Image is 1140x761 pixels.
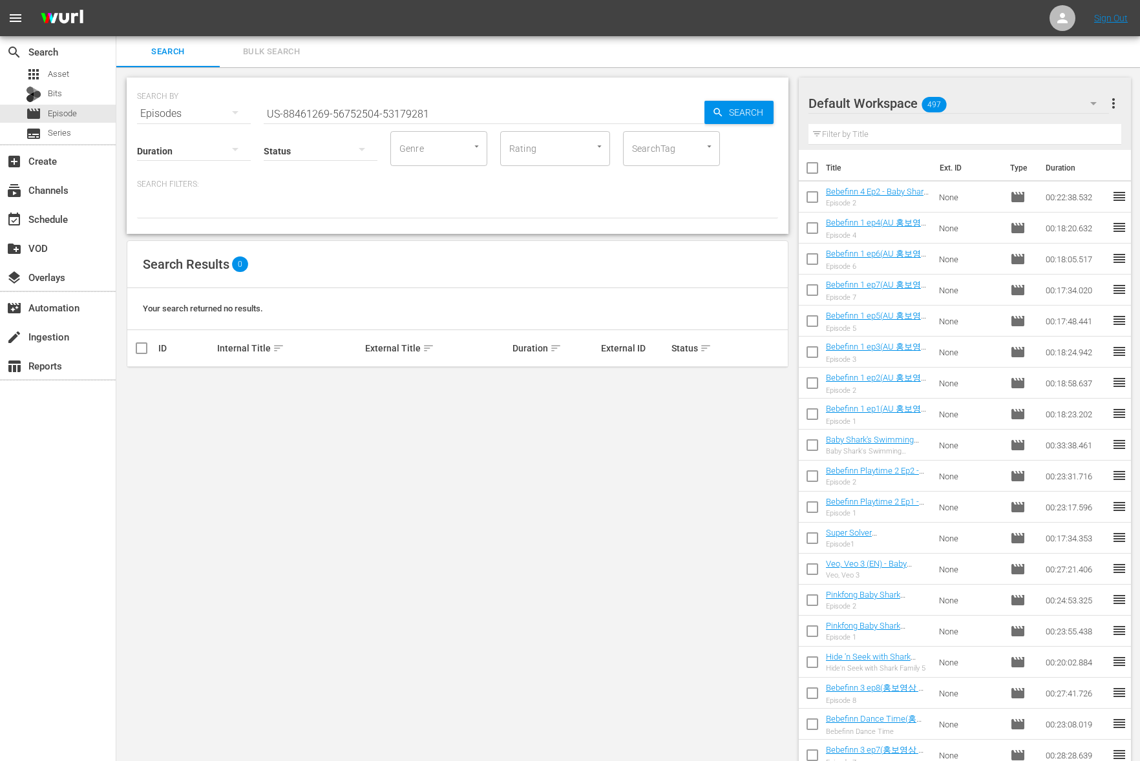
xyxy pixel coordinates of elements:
a: Bebefinn 1 ep3(AU 홍보영상 부착본) - Baby Shark TV - TRC2 - 202508 [826,342,928,374]
span: Search [724,101,774,124]
td: None [934,275,1005,306]
span: reorder [1112,561,1127,576]
td: 00:22:38.532 [1040,182,1112,213]
span: Schedule [6,212,22,227]
td: None [934,213,1005,244]
span: 497 [922,91,946,118]
span: reorder [1112,251,1127,266]
td: 00:23:08.019 [1040,709,1112,740]
span: Search [124,45,212,59]
a: Super Solver [PERSON_NAME] 2 Ep1 - Baby Shark TV - TRC2 - 202507 [826,528,914,567]
span: Bulk Search [227,45,315,59]
span: reorder [1112,437,1127,452]
span: Ingestion [6,329,22,345]
span: Episode [1010,561,1026,577]
button: Search [704,101,774,124]
td: 00:17:34.020 [1040,275,1112,306]
div: Episode 1 [826,417,929,426]
td: None [934,430,1005,461]
td: None [934,585,1005,616]
span: reorder [1112,716,1127,731]
div: Episode 7 [826,293,929,302]
a: Hide 'n Seek with Shark Family 5 - Baby Shark TV - TRC2 - 202507 [826,652,921,681]
span: sort [550,342,562,354]
td: None [934,492,1005,523]
div: Episode 2 [826,478,929,486]
td: None [934,368,1005,399]
span: Episode [1010,313,1026,329]
div: Bebefinn Dance Time [826,727,929,736]
th: Duration [1038,150,1115,186]
td: 00:23:55.438 [1040,616,1112,647]
span: Episode [1010,530,1026,546]
span: Automation [6,300,22,316]
div: Episode 2 [826,602,929,610]
span: reorder [1112,623,1127,638]
span: reorder [1112,654,1127,669]
div: Duration [512,340,597,356]
button: Open [470,140,483,152]
span: 0 [232,256,248,272]
a: Bebefinn 1 ep5(AU 홍보영상 부착본) - Baby Shark TV - TRC2 - 202508 [826,311,928,343]
div: Status [671,340,726,356]
a: Bebefinn Playtime 2 Ep2 - Baby Shark TV - TRC2 - 202507 [826,466,924,495]
span: Search [6,45,22,60]
td: 00:18:05.517 [1040,244,1112,275]
td: None [934,182,1005,213]
td: None [934,678,1005,709]
span: Reports [6,359,22,374]
img: ans4CAIJ8jUAAAAAAAAAAAAAAAAAAAAAAAAgQb4GAAAAAAAAAAAAAAAAAAAAAAAAJMjXAAAAAAAAAAAAAAAAAAAAAAAAgAT5G... [31,3,93,34]
span: Asset [26,67,41,82]
td: None [934,554,1005,585]
span: reorder [1112,530,1127,545]
span: Episode [1010,499,1026,515]
td: 00:27:41.726 [1040,678,1112,709]
th: Type [1002,150,1038,186]
a: Bebefinn Dance Time(홍보영상 부착본) - Baby Shark TV - TRC2 - 202507 [826,714,925,746]
div: Episode1 [826,540,929,548]
a: Bebefinn 3 ep8(홍보영상 부착본) - Baby Shark TV - TRC2 - 202507 [826,683,927,715]
td: 00:20:02.884 [1040,647,1112,678]
td: None [934,616,1005,647]
span: more_vert [1106,96,1121,111]
span: Episode [1010,716,1026,732]
div: Episode 1 [826,509,929,517]
td: 00:18:20.632 [1040,213,1112,244]
td: 00:18:23.202 [1040,399,1112,430]
div: Default Workspace [808,85,1109,121]
span: sort [273,342,284,354]
span: Bits [48,87,62,100]
td: None [934,337,1005,368]
button: Open [593,140,606,152]
td: None [934,709,1005,740]
div: Episode 1 [826,633,929,641]
span: Create [6,154,22,169]
th: Ext. ID [932,150,1003,186]
span: Overlays [6,270,22,286]
a: Bebefinn 1 ep6(AU 홍보영상 부착본) - Baby Shark TV - TRC2 - 202508 [826,249,928,281]
div: Episode 2 [826,386,929,395]
span: sort [423,342,434,354]
div: Episode 2 [826,199,929,207]
span: Episode [1010,654,1026,670]
div: Veo, Veo 3 [826,571,929,579]
td: 00:18:24.942 [1040,337,1112,368]
div: Episode 8 [826,696,929,705]
span: Episode [48,107,77,120]
span: Episode [1010,251,1026,267]
td: 00:24:53.325 [1040,585,1112,616]
a: Bebefinn 1 ep2(AU 홍보영상 부착본) - Baby Shark TV - TRC2 - 202508 [826,373,928,405]
td: None [934,244,1005,275]
span: menu [8,10,23,26]
td: None [934,647,1005,678]
span: reorder [1112,282,1127,297]
span: Episode [1010,282,1026,298]
div: Episode 5 [826,324,929,333]
span: reorder [1112,375,1127,390]
a: Pinkfong Baby Shark Storybook Ep1 - Baby Shark TV - TRC2 - 202507 [826,621,925,650]
span: Episode [1010,220,1026,236]
td: 00:17:34.353 [1040,523,1112,554]
td: 00:23:17.596 [1040,492,1112,523]
a: Bebefinn 4 Ep2 - Baby Shark TV - TRC2 - 202508 [826,187,929,206]
span: Episode [1010,437,1026,453]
